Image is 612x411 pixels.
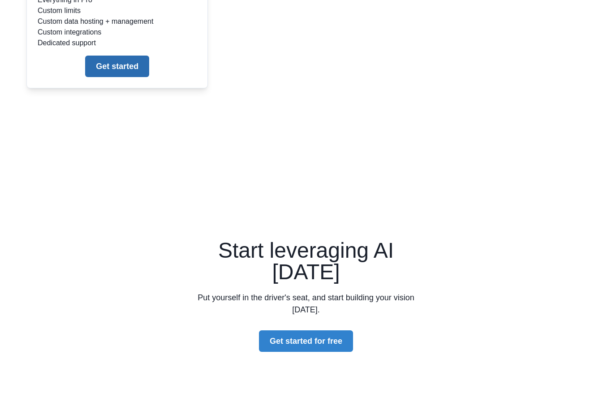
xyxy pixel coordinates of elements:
p: Dedicated support [38,38,197,48]
p: Custom data hosting + management [38,16,197,27]
p: Custom limits [38,5,197,16]
p: Put yourself in the driver's seat, and start building your vision [DATE]. [194,292,418,316]
h2: Start leveraging AI [DATE] [194,240,418,283]
button: Get started for free [259,330,353,352]
button: Get started [85,56,149,77]
p: Custom integrations [38,27,197,38]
